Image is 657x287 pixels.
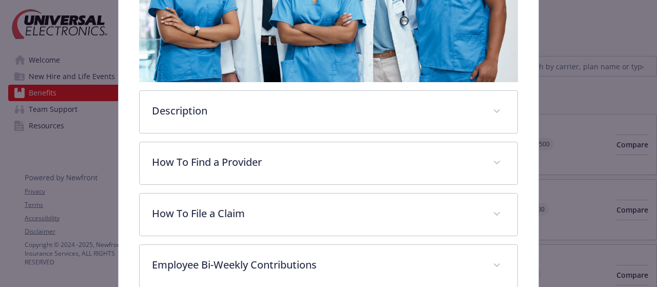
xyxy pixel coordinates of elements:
[140,194,517,236] div: How To File a Claim
[152,257,480,273] p: Employee Bi-Weekly Contributions
[140,142,517,184] div: How To Find a Provider
[152,103,480,119] p: Description
[152,155,480,170] p: How To Find a Provider
[140,91,517,133] div: Description
[140,245,517,287] div: Employee Bi-Weekly Contributions
[152,206,480,221] p: How To File a Claim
